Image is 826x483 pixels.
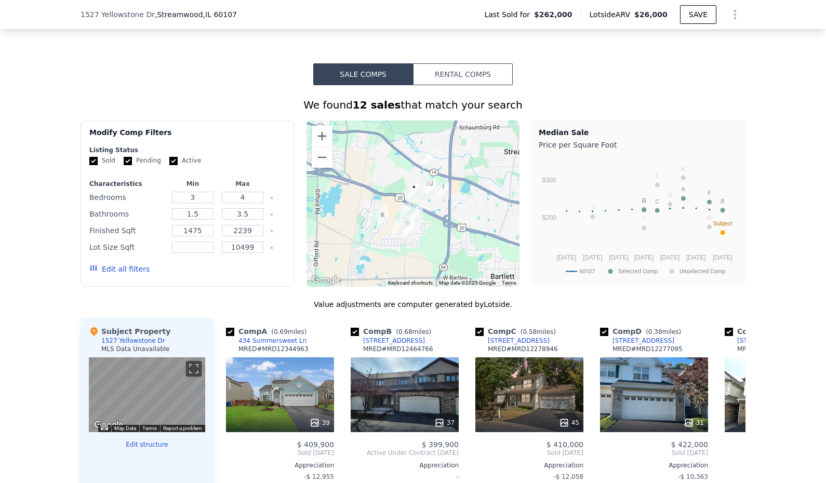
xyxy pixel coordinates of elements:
[312,126,332,146] button: Zoom in
[310,418,330,428] div: 39
[89,440,205,449] button: Edit structure
[668,192,673,198] text: G
[101,425,108,430] button: Keyboard shortcuts
[270,246,274,250] button: Clear
[579,268,595,275] text: 60107
[203,10,237,19] span: , IL 60107
[682,186,686,192] text: A
[539,138,739,152] div: Price per Square Foot
[89,157,98,165] input: Sold
[351,326,435,337] div: Comp B
[101,337,165,345] div: 1527 Yellowstone Dr
[634,254,654,261] text: [DATE]
[274,328,288,336] span: 0.69
[169,156,201,165] label: Active
[101,345,170,353] div: MLS Data Unavailable
[163,425,202,431] a: Report a problem
[89,146,285,154] div: Listing Status
[398,215,418,241] div: 454 Summersweet Ln
[91,419,126,432] a: Open this area in Google Maps (opens a new window)
[539,152,739,282] svg: A chart.
[89,357,205,432] div: Street View
[591,205,594,211] text: J
[371,201,391,227] div: 639 Golfers Ln
[660,254,680,261] text: [DATE]
[475,337,550,345] a: [STREET_ADDRESS]
[678,473,708,480] span: -$ 10,363
[516,328,560,336] span: ( miles)
[434,418,455,428] div: 37
[583,254,603,261] text: [DATE]
[655,198,659,205] text: C
[475,449,583,457] span: Sold [DATE]
[89,207,166,221] div: Bathrooms
[309,273,343,287] a: Open this area in Google Maps (opens a new window)
[270,196,274,200] button: Clear
[124,157,132,165] input: Pending
[559,418,579,428] div: 45
[351,337,425,345] a: [STREET_ADDRESS]
[534,9,572,20] span: $262,000
[309,273,343,287] img: Google
[713,254,732,261] text: [DATE]
[89,180,166,188] div: Characteristics
[388,279,433,287] button: Keyboard shortcuts
[600,449,708,457] span: Sold [DATE]
[643,216,645,222] text: I
[609,254,629,261] text: [DATE]
[737,345,807,353] div: MRED # MRD12202944
[671,440,708,449] span: $ 422,000
[155,9,237,20] span: , Streamwood
[398,218,418,244] div: 434 Summersweet Ln
[642,328,685,336] span: ( miles)
[682,166,686,172] text: K
[542,214,556,221] text: $200
[89,127,285,146] div: Modify Comp Filters
[226,337,307,345] a: 434 Summersweet Ln
[708,214,712,221] text: H
[434,178,454,204] div: 1458 LAUREL OAKS Drive Unit 1458
[684,418,704,428] div: 31
[169,157,178,165] input: Active
[89,240,166,254] div: Lot Size Sqft
[398,328,412,336] span: 0.68
[226,326,311,337] div: Comp A
[186,361,202,377] button: Toggle fullscreen view
[612,345,683,353] div: MRED # MRD12277095
[725,337,799,345] a: [STREET_ADDRESS]
[89,156,115,165] label: Sold
[648,328,662,336] span: 0.38
[238,345,309,353] div: MRED # MRD12344963
[407,200,427,226] div: 1205 Telluride Court
[89,223,166,238] div: Finished Sqft
[422,440,459,449] span: $ 399,900
[413,63,513,85] button: Rental Comps
[523,328,537,336] span: 0.58
[312,147,332,168] button: Zoom out
[737,337,799,345] div: [STREET_ADDRESS]
[304,473,334,480] span: -$ 12,955
[404,178,424,204] div: 1527 Yellowstone Dr
[418,147,438,173] div: 36 Foxglove Ct
[89,264,150,274] button: Edit all filters
[484,9,534,20] span: Last Sold for
[170,180,216,188] div: Min
[397,214,417,240] div: 463 Smoketree Ln
[363,337,425,345] div: [STREET_ADDRESS]
[642,197,646,204] text: E
[270,212,274,217] button: Clear
[725,326,809,337] div: Comp E
[351,449,459,457] span: Active Under Contract [DATE]
[539,127,739,138] div: Median Sale
[351,461,459,469] div: Appreciation
[220,180,265,188] div: Max
[363,345,433,353] div: MRED # MRD12464766
[600,337,674,345] a: [STREET_ADDRESS]
[421,175,441,200] div: 918 Tuscany Drive
[557,254,577,261] text: [DATE]
[89,357,205,432] div: Map
[373,206,393,232] div: 600 Rose Ln
[542,177,556,184] text: $300
[686,254,706,261] text: [DATE]
[124,156,161,165] label: Pending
